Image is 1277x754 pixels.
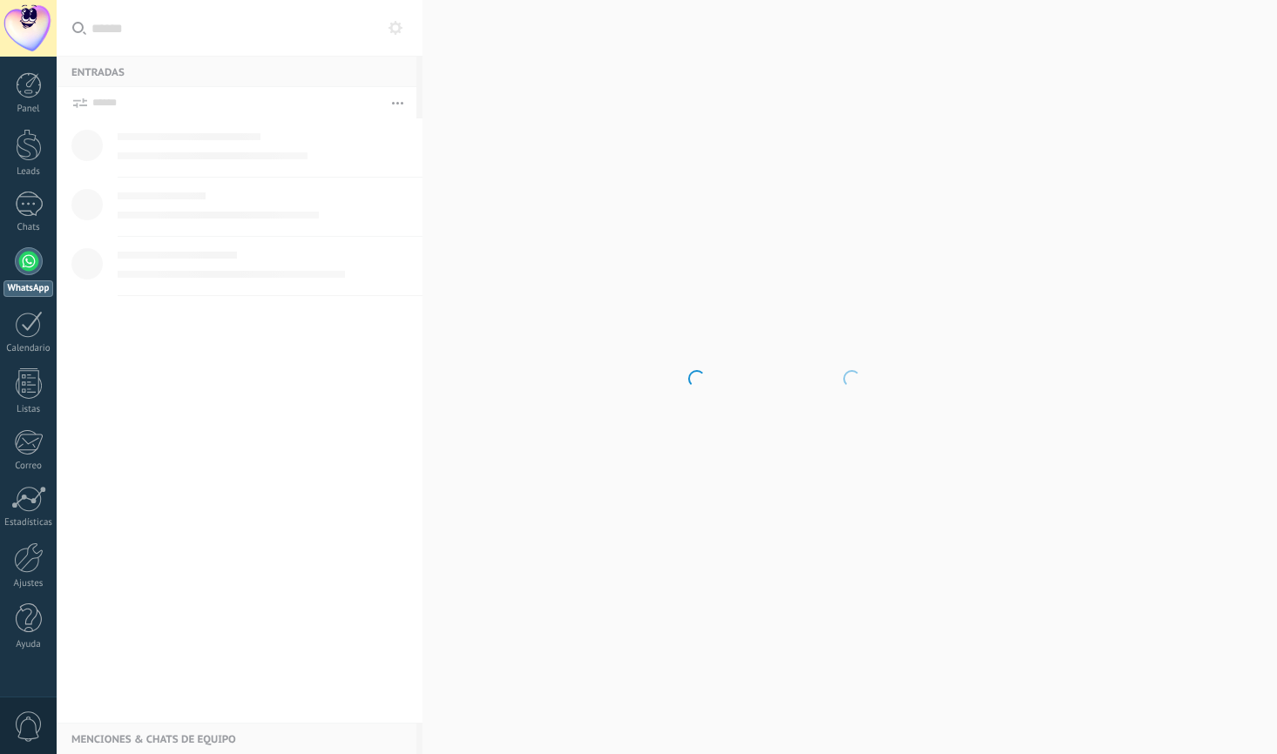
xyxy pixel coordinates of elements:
[3,343,54,354] div: Calendario
[3,578,54,589] div: Ajustes
[3,222,54,233] div: Chats
[3,517,54,528] div: Estadísticas
[3,104,54,115] div: Panel
[3,280,53,297] div: WhatsApp
[3,404,54,415] div: Listas
[3,461,54,472] div: Correo
[3,166,54,178] div: Leads
[3,639,54,650] div: Ayuda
